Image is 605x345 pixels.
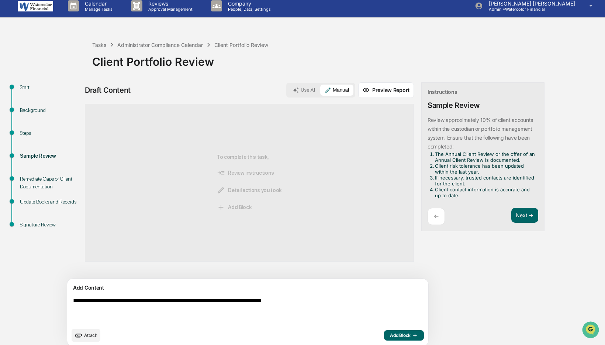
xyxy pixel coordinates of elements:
p: How can we help? [7,16,134,27]
div: Steps [20,129,80,137]
p: [PERSON_NAME] [PERSON_NAME] [483,0,579,7]
iframe: Open customer support [581,321,601,341]
a: 🖐️Preclearance [4,90,51,103]
div: 🗄️ [53,94,59,100]
span: Add Block [217,203,252,211]
span: Attestations [61,93,91,100]
button: Use AI [288,85,319,96]
div: Instructions [428,89,457,95]
p: People, Data, Settings [222,7,274,12]
div: Start [20,83,80,91]
button: Next ➔ [511,208,538,223]
div: Remediate Gaps of Client Documentation [20,175,80,191]
button: Add Block [384,330,424,341]
div: Administrator Compliance Calendar [117,42,203,48]
div: Background [20,106,80,114]
span: Add Block [390,332,418,338]
li: The Annual Client Review or the offer of an Annual Client Review is documented. [435,151,535,163]
p: ← [434,213,439,220]
img: 1746055101610-c473b297-6a78-478c-a979-82029cc54cd1 [7,57,21,70]
p: Review approximately 10% of client accounts within the custodian or portfolio management system. ... [428,117,533,150]
span: Detail actions you took [217,186,282,194]
div: Add Content [72,283,424,292]
a: Powered byPylon [52,125,89,131]
img: logo [18,1,53,11]
div: Draft Content [85,86,131,95]
a: 🔎Data Lookup [4,104,49,117]
div: Sample Review [20,152,80,160]
div: 🔎 [7,108,13,114]
div: We're available if you need us! [25,64,93,70]
a: 🗄️Attestations [51,90,94,103]
p: Reviews [142,0,196,7]
button: upload document [72,329,100,342]
span: Attach [84,332,97,338]
button: Start new chat [125,59,134,68]
span: Preclearance [15,93,48,100]
div: Update Books and Records [20,198,80,206]
li: Client risk tolerance has been updated within the last year. [435,163,535,175]
div: Start new chat [25,57,121,64]
p: Approval Management [142,7,196,12]
span: Data Lookup [15,107,46,115]
div: Signature Review [20,221,80,229]
button: Manual [320,85,353,96]
p: Company [222,0,274,7]
div: To complete this task, [217,116,282,250]
span: Pylon [73,125,89,131]
div: Sample Review [428,101,480,110]
div: 🖐️ [7,94,13,100]
li: If necessary, trusted contacts are identified for the client. [435,175,535,187]
p: Admin • Watercolor Financial [483,7,552,12]
div: Tasks [92,42,106,48]
p: Calendar [79,0,116,7]
div: Client Portfolio Review [92,49,601,68]
button: Preview Report [358,82,414,98]
div: Client Portfolio Review [214,42,268,48]
p: Manage Tasks [79,7,116,12]
span: Review instructions [217,169,274,177]
li: Client contact information is accurate and up to date. [435,187,535,198]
